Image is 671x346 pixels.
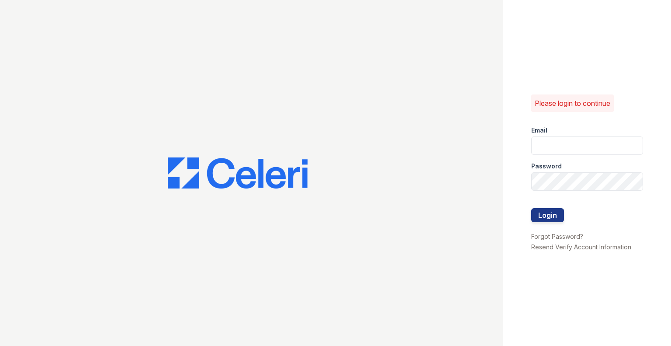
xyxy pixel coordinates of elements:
[531,243,631,251] a: Resend Verify Account Information
[531,208,564,222] button: Login
[531,233,583,240] a: Forgot Password?
[168,157,308,189] img: CE_Logo_Blue-a8612792a0a2168367f1c8372b55b34899dd931a85d93a1a3d3e32e68fde9ad4.png
[531,162,562,171] label: Password
[531,126,547,135] label: Email
[535,98,610,108] p: Please login to continue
